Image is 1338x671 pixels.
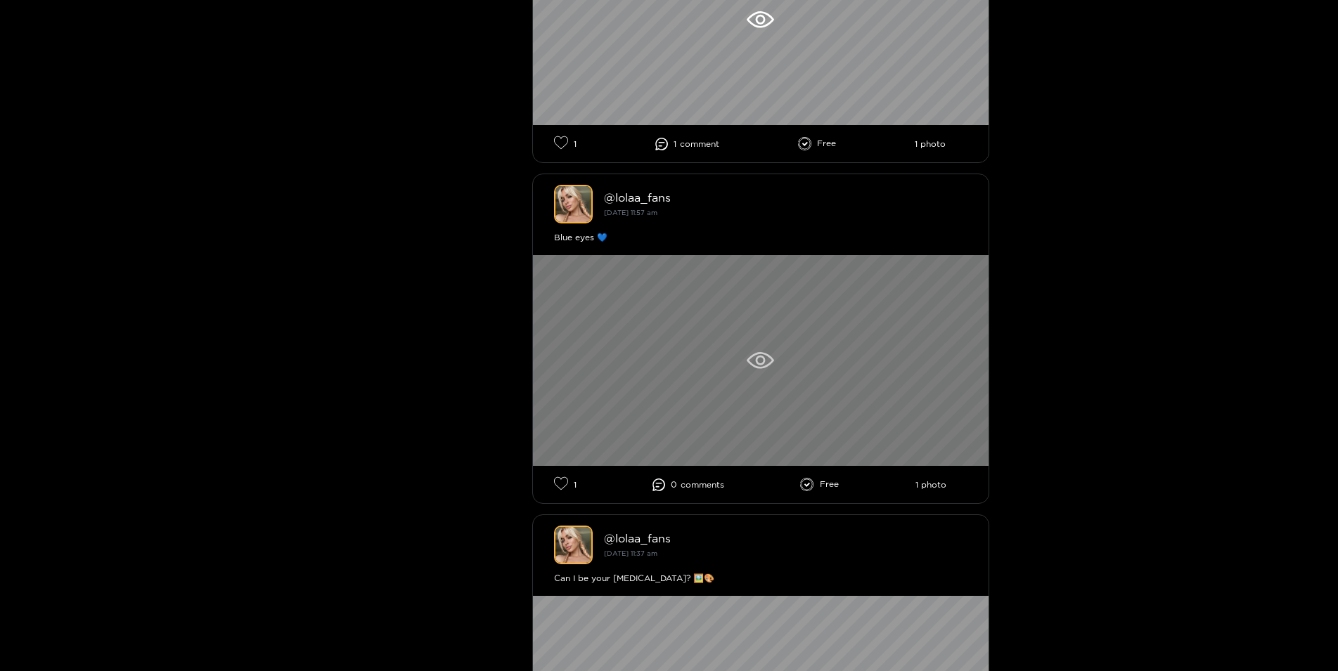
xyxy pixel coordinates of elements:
div: Can I be your [MEDICAL_DATA]? 🖼️🎨 [554,571,967,585]
div: @ lolaa_fans [604,191,967,204]
li: Free [798,137,837,151]
li: 1 photo [915,480,946,490]
span: comment [680,139,719,149]
div: @ lolaa_fans [604,532,967,545]
li: 1 photo [915,139,946,149]
li: 1 [655,138,719,150]
li: Free [800,478,839,492]
li: 1 [554,476,577,493]
li: 0 [652,478,724,491]
img: lolaa_fans [554,185,593,223]
img: lolaa_fans [554,526,593,564]
li: 1 [554,136,577,152]
small: [DATE] 11:37 am [604,549,657,557]
span: comment s [681,480,724,490]
small: [DATE] 11:57 am [604,209,657,216]
div: Blue eyes 💙 [554,230,967,245]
